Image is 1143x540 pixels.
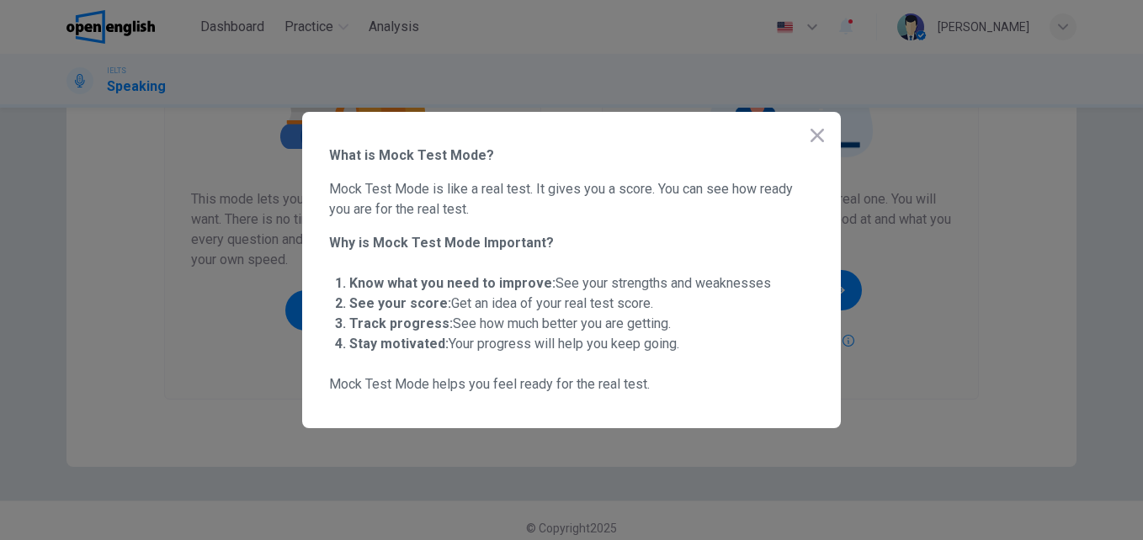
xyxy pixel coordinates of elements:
[349,336,449,352] strong: Stay motivated:
[349,315,671,331] span: See how much better you are getting.
[349,315,453,331] strong: Track progress:
[349,336,679,352] span: Your progress will help you keep going.
[349,275,771,291] span: See your strengths and weaknesses
[329,179,814,220] span: Mock Test Mode is like a real test. It gives you a score. You can see how ready you are for the r...
[329,374,814,394] span: Mock Test Mode helps you feel ready for the real test.
[349,295,451,311] strong: See your score:
[329,233,814,253] span: Why is Mock Test Mode Important?
[349,275,556,291] strong: Know what you need to improve:
[329,146,814,166] span: What is Mock Test Mode?
[349,295,653,311] span: Get an idea of your real test score.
